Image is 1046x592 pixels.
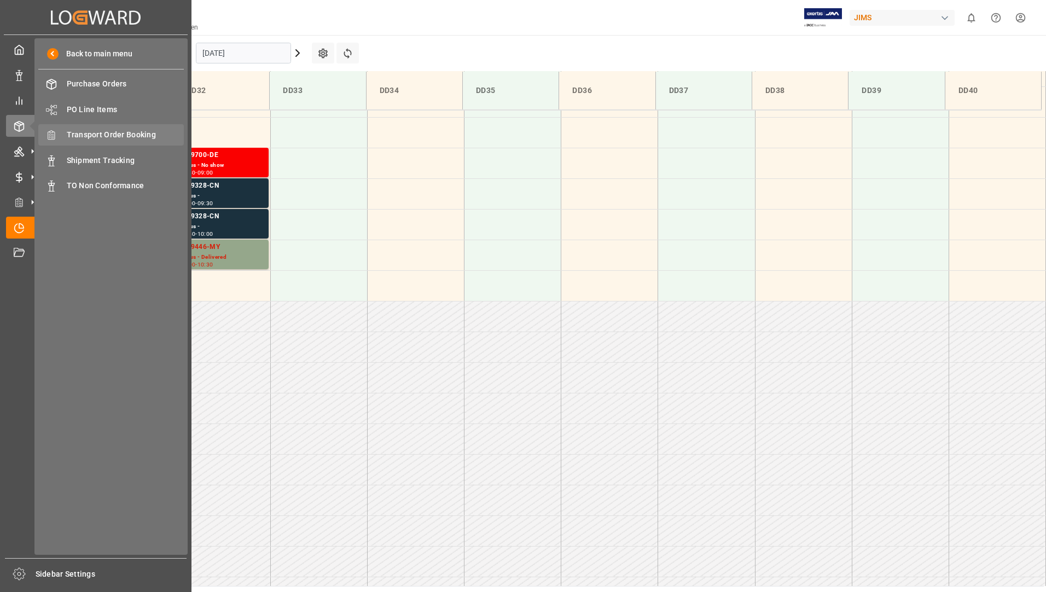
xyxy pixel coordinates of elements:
button: Help Center [984,5,1008,30]
a: My Reports [6,90,185,111]
div: DD34 [375,80,454,101]
div: DD32 [182,80,260,101]
a: Shipment Tracking [38,149,184,171]
div: 09:00 [197,170,213,175]
img: Exertis%20JAM%20-%20Email%20Logo.jpg_1722504956.jpg [804,8,842,27]
span: Back to main menu [59,48,132,60]
span: Purchase Orders [67,78,184,90]
div: 09:30 [197,201,213,206]
div: DD40 [954,80,1032,101]
div: 10:00 [197,231,213,236]
span: PO Line Items [67,104,184,115]
button: JIMS [850,7,959,28]
a: My Cockpit [6,39,185,60]
div: DD33 [278,80,357,101]
div: DD37 [665,80,743,101]
div: Status - [180,222,264,231]
div: JIMS [850,10,955,26]
div: 22-9700-DE [180,150,264,161]
a: Transport Order Booking [38,124,184,146]
div: DD39 [857,80,935,101]
div: DD35 [472,80,550,101]
span: Shipment Tracking [67,155,184,166]
a: Timeslot Management V2 [6,217,185,238]
span: TO Non Conformance [67,180,184,191]
div: Status - No show [180,161,264,170]
div: - [195,231,197,236]
div: Status - [180,191,264,201]
div: Status - Delivered [180,253,264,262]
a: Document Management [6,242,185,264]
span: Sidebar Settings [36,568,187,580]
div: 22-9446-MY [180,242,264,253]
input: DD-MM-YYYY [196,43,291,63]
a: Purchase Orders [38,73,184,95]
div: DD36 [568,80,646,101]
div: - [195,262,197,267]
div: - [195,170,197,175]
span: Transport Order Booking [67,129,184,141]
div: 22-9328-CN [180,211,264,222]
div: - [195,201,197,206]
div: DD38 [761,80,839,101]
button: show 0 new notifications [959,5,984,30]
a: PO Line Items [38,98,184,120]
a: TO Non Conformance [38,175,184,196]
a: Data Management [6,64,185,85]
div: 10:30 [197,262,213,267]
div: 22-9328-CN [180,181,264,191]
